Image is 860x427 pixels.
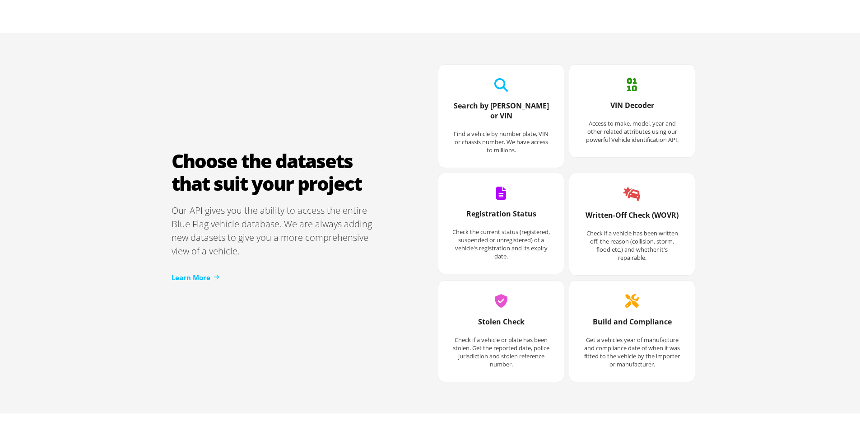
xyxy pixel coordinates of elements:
[172,148,379,193] h2: Choose the datasets that suit your project
[452,334,550,366] p: Check if a vehicle or plate has been stolen. Get the reported date, police jurisdiction and stole...
[583,227,681,260] p: Check if a vehicle has been written off, the reason (collision, storm, flood etc.) and whether it...
[452,207,550,226] h3: Registration Status
[452,99,550,128] h3: Search by [PERSON_NAME] or VIN
[452,315,550,334] h3: Stolen Check
[452,128,550,152] p: Find a vehicle by number plate, VIN or chassis number. We have access to millions.
[583,117,681,142] p: Access to make, model, year and other related attributes using our powerful Vehicle identificatio...
[172,271,219,281] a: Learn More
[172,202,379,256] p: Our API gives you the ability to access the entire Blue Flag vehicle database. We are always addi...
[583,208,681,227] h3: Written-Off Check (WOVR)
[583,334,681,366] p: Get a vehicles year of manufacture and compliance date of when it was fitted to the vehicle by th...
[583,315,681,334] h3: Build and Compliance
[452,226,550,258] p: Check the current status (registered, suspended or unregistered) of a vehicle's registration and ...
[583,99,681,117] h3: VIN Decoder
